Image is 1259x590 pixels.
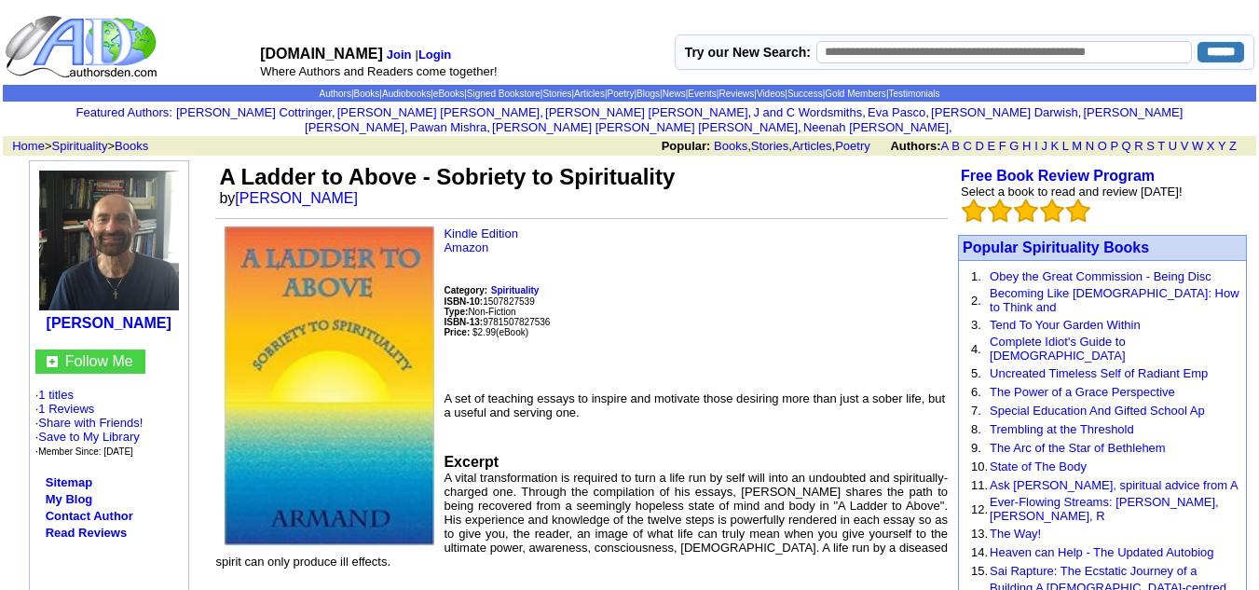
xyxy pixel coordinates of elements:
font: 2. [971,294,981,308]
font: i [1081,108,1083,118]
a: Spirituality [491,282,540,296]
a: W [1192,139,1203,153]
a: Free Book Review Program [961,168,1155,184]
a: F [999,139,1006,153]
a: G [1009,139,1019,153]
a: Audiobooks [382,89,431,99]
font: Member Since: [DATE] [38,446,133,457]
a: Home [12,139,45,153]
a: J [1041,139,1047,153]
font: i [543,108,545,118]
a: Y [1218,139,1225,153]
img: logo_ad.gif [5,14,161,79]
a: Testimonials [888,89,939,99]
a: Events [688,89,717,99]
a: Special Education And Gifted School Ap [990,404,1205,418]
b: Type: [444,307,468,317]
font: Where Authors and Readers come together! [260,64,497,78]
font: $2.99 [472,327,496,337]
a: [PERSON_NAME] [PERSON_NAME] [545,105,747,119]
iframe: fb:like Facebook Social Plugin [444,358,910,377]
a: [PERSON_NAME] Darwish [931,105,1078,119]
font: 12. [971,502,988,516]
a: E [987,139,995,153]
a: Books [354,89,380,99]
a: K [1051,139,1060,153]
a: [PERSON_NAME] [PERSON_NAME] [337,105,540,119]
font: · · [35,388,144,458]
a: R [1134,139,1143,153]
font: Non-Fiction [444,307,515,317]
a: Poetry [835,139,870,153]
a: L [1062,139,1069,153]
a: I [1034,139,1038,153]
b: Category: [444,285,487,295]
b: Authors: [890,139,940,153]
font: A vital transformation is required to turn a life run by self will into an undoubted and spiritua... [215,471,948,569]
a: D [975,139,983,153]
a: Gold Members [825,89,886,99]
font: i [866,108,868,118]
a: Obey the Great Commission - Being Disc [990,269,1211,283]
font: i [751,108,753,118]
a: Videos [757,89,785,99]
img: bigemptystars.png [1040,199,1064,223]
b: ISBN-10: [444,296,483,307]
font: A Ladder to Above - Sobriety to Spirituality [219,164,675,189]
font: Excerpt [444,454,499,470]
a: Sitemap [46,475,93,489]
a: B [951,139,960,153]
font: | [415,48,454,62]
font: 11. [971,478,988,492]
font: Select a book to read and review [DATE]! [961,185,1183,199]
a: Success [787,89,823,99]
font: 15. [971,564,988,578]
a: Articles [574,89,605,99]
a: Stories [542,89,571,99]
a: Reviews [718,89,754,99]
font: by [219,190,370,206]
a: Books [115,139,148,153]
font: 1507827539 [444,296,534,307]
a: Follow Me [65,353,133,369]
img: 67508.jpg [225,226,434,545]
a: Complete Idiot's Guide to [DEMOGRAPHIC_DATA] [990,335,1126,363]
img: bigemptystars.png [988,199,1012,223]
font: 13. [971,527,988,541]
a: Pawan Mishra [410,120,486,134]
a: Read Reviews [46,526,127,540]
a: Q [1121,139,1130,153]
a: [PERSON_NAME] [47,315,171,331]
a: [PERSON_NAME] [PERSON_NAME] [305,105,1183,134]
a: M [1072,139,1082,153]
a: Blogs [636,89,660,99]
a: 1 Reviews [38,402,94,416]
a: C [963,139,971,153]
font: i [408,123,410,133]
a: Featured Authors [76,105,170,119]
img: gc.jpg [47,356,58,367]
a: Join [387,48,412,62]
a: Trembling at the Threshold [990,422,1134,436]
a: X [1207,139,1215,153]
font: 4. [971,342,981,356]
a: Eva Pasco [868,105,925,119]
img: 188218.JPG [39,171,179,310]
img: bigemptystars.png [962,199,986,223]
a: State of The Body [990,460,1087,473]
a: My Blog [46,492,93,506]
a: Popular Spirituality Books [963,240,1149,255]
font: · · · [35,416,144,458]
a: J and C Wordsmiths [753,105,862,119]
font: 3. [971,318,981,332]
a: The Way! [990,527,1041,541]
a: Poetry [608,89,635,99]
a: P [1110,139,1117,153]
b: ISBN-13: [444,317,483,327]
font: i [335,108,337,118]
font: 14. [971,545,988,559]
font: > > [6,139,148,153]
